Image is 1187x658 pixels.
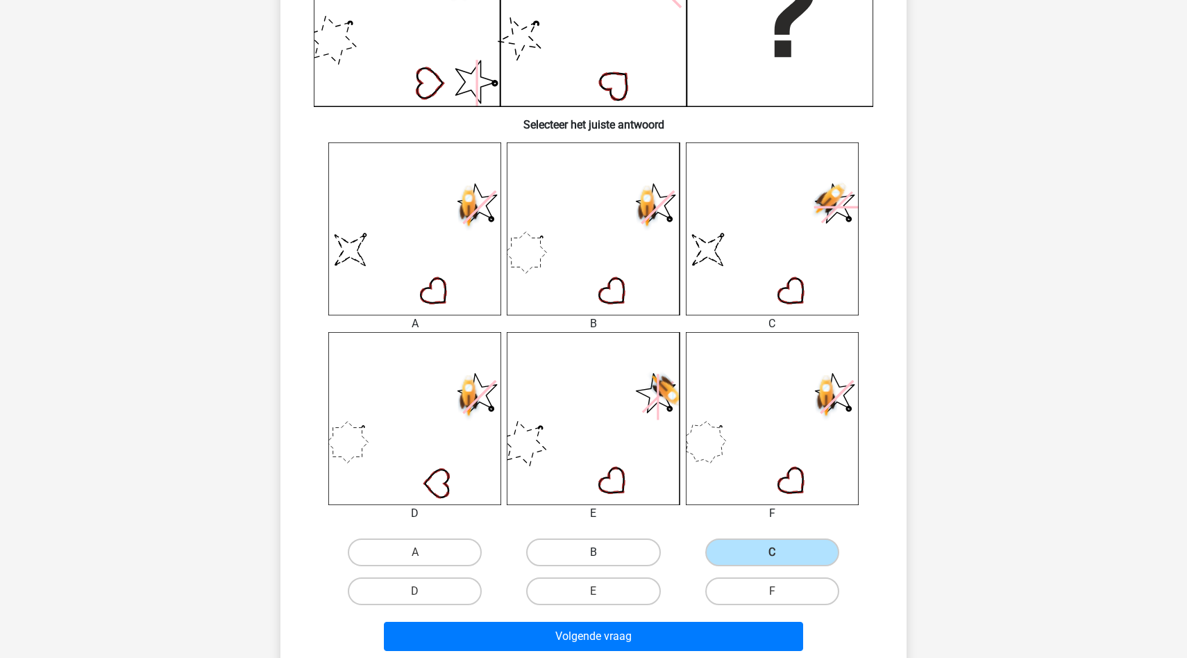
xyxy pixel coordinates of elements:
[705,538,839,566] label: C
[705,577,839,605] label: F
[526,538,660,566] label: B
[496,505,690,522] div: E
[318,505,512,522] div: D
[496,315,690,332] div: B
[675,505,869,522] div: F
[526,577,660,605] label: E
[384,622,804,651] button: Volgende vraag
[348,577,482,605] label: D
[303,107,884,131] h6: Selecteer het juiste antwoord
[675,315,869,332] div: C
[348,538,482,566] label: A
[318,315,512,332] div: A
